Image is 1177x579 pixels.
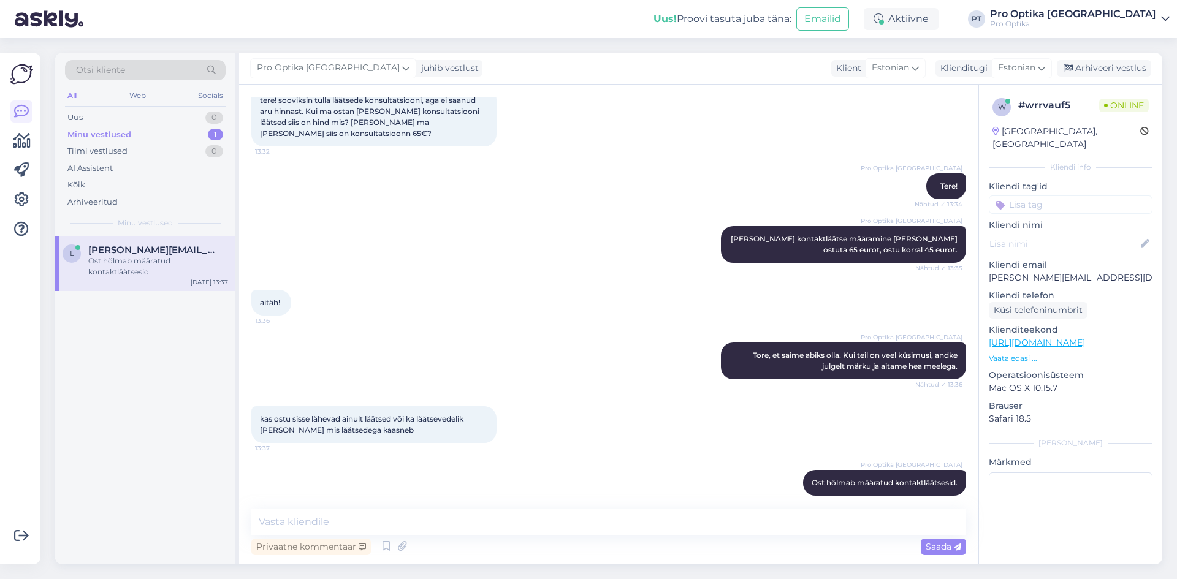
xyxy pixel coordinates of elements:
[260,298,280,307] span: aitäh!
[65,88,79,104] div: All
[196,88,226,104] div: Socials
[127,88,148,104] div: Web
[70,249,74,258] span: l
[88,255,228,278] div: Ost hõlmab määratud kontaktläätsesid.
[989,412,1152,425] p: Safari 18.5
[653,12,791,26] div: Proovi tasuta juba täna:
[989,162,1152,173] div: Kliendi info
[989,259,1152,271] p: Kliendi email
[989,399,1152,412] p: Brauser
[968,10,985,28] div: PT
[989,437,1152,448] div: [PERSON_NAME]
[67,112,83,124] div: Uus
[940,181,958,191] span: Tere!
[251,539,371,555] div: Privaatne kommentaar
[831,62,861,75] div: Klient
[998,61,1035,75] span: Estonian
[915,496,962,505] span: Nähtud ✓ 13:37
[260,414,465,434] span: kas ostu sisse lähevad ainult läätsed või ka läätsevedelik [PERSON_NAME] mis läätsedega kaasneb
[990,9,1156,19] div: Pro Optika [GEOGRAPHIC_DATA]
[915,263,962,273] span: Nähtud ✓ 13:35
[1099,99,1149,112] span: Online
[989,302,1087,319] div: Küsi telefoninumbrit
[989,219,1152,232] p: Kliendi nimi
[1018,98,1099,113] div: # wrrvauf5
[989,369,1152,382] p: Operatsioonisüsteem
[989,237,1138,251] input: Lisa nimi
[118,218,173,229] span: Minu vestlused
[989,180,1152,193] p: Kliendi tag'id
[989,456,1152,469] p: Märkmed
[998,102,1006,112] span: w
[861,460,962,469] span: Pro Optika [GEOGRAPHIC_DATA]
[861,333,962,342] span: Pro Optika [GEOGRAPHIC_DATA]
[67,145,128,157] div: Tiimi vestlused
[191,278,228,287] div: [DATE] 13:37
[989,382,1152,395] p: Mac OS X 10.15.7
[872,61,909,75] span: Estonian
[989,353,1152,364] p: Vaata edasi ...
[992,125,1140,151] div: [GEOGRAPHIC_DATA], [GEOGRAPHIC_DATA]
[753,350,959,371] span: Tore, et saime abiks olla. Kui teil on veel küsimusi, andke julgelt märku ja aitame hea meelega.
[989,195,1152,214] input: Lisa tag
[67,196,118,208] div: Arhiveeritud
[653,13,677,25] b: Uus!
[989,271,1152,284] p: [PERSON_NAME][EMAIL_ADDRESS][DOMAIN_NAME]
[255,444,301,453] span: 13:37
[208,129,223,141] div: 1
[67,162,113,175] div: AI Assistent
[10,62,33,86] img: Askly Logo
[255,147,301,156] span: 13:32
[935,62,988,75] div: Klienditugi
[796,7,849,31] button: Emailid
[864,8,939,30] div: Aktiivne
[416,62,479,75] div: juhib vestlust
[205,112,223,124] div: 0
[257,61,400,75] span: Pro Optika [GEOGRAPHIC_DATA]
[88,244,216,255] span: laureen.nilisk@gmail.com
[67,179,85,191] div: Kõik
[861,216,962,225] span: Pro Optika [GEOGRAPHIC_DATA]
[915,200,962,209] span: Nähtud ✓ 13:34
[255,316,301,325] span: 13:36
[915,380,962,389] span: Nähtud ✓ 13:36
[990,9,1170,29] a: Pro Optika [GEOGRAPHIC_DATA]Pro Optika
[205,145,223,157] div: 0
[990,19,1156,29] div: Pro Optika
[989,289,1152,302] p: Kliendi telefon
[1057,60,1151,77] div: Arhiveeri vestlus
[812,478,958,487] span: Ost hõlmab määratud kontaktläätsesid.
[989,337,1085,348] a: [URL][DOMAIN_NAME]
[76,64,125,77] span: Otsi kliente
[989,324,1152,336] p: Klienditeekond
[67,129,131,141] div: Minu vestlused
[926,541,961,552] span: Saada
[731,234,959,254] span: [PERSON_NAME] kontaktläätse määramine [PERSON_NAME] ostuta 65 eurot, ostu korral 45 eurot.
[861,164,962,173] span: Pro Optika [GEOGRAPHIC_DATA]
